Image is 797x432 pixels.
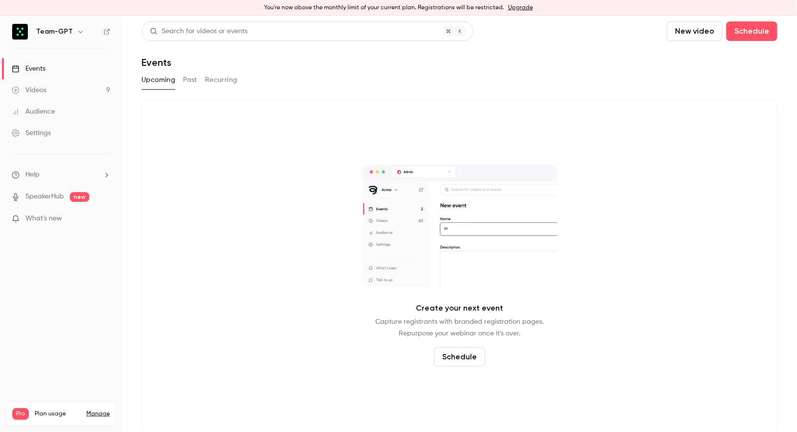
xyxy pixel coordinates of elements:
[142,72,175,88] button: Upcoming
[25,192,64,202] a: SpeakerHub
[12,128,51,138] div: Settings
[667,21,722,41] button: New video
[183,72,197,88] button: Past
[36,27,73,37] h6: Team-GPT
[205,72,238,88] button: Recurring
[12,107,55,117] div: Audience
[416,302,503,314] p: Create your next event
[150,26,247,37] div: Search for videos or events
[70,192,89,202] span: new
[726,21,777,41] button: Schedule
[375,316,544,339] p: Capture registrants with branded registration pages. Repurpose your webinar once it's over.
[25,170,40,180] span: Help
[35,410,81,418] span: Plan usage
[12,85,46,95] div: Videos
[12,24,28,39] img: Team-GPT
[12,170,110,180] li: help-dropdown-opener
[25,214,62,224] span: What's new
[12,408,29,420] span: Pro
[142,57,171,68] h1: Events
[434,347,485,367] button: Schedule
[12,64,45,74] div: Events
[508,4,533,12] a: Upgrade
[86,410,110,418] a: Manage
